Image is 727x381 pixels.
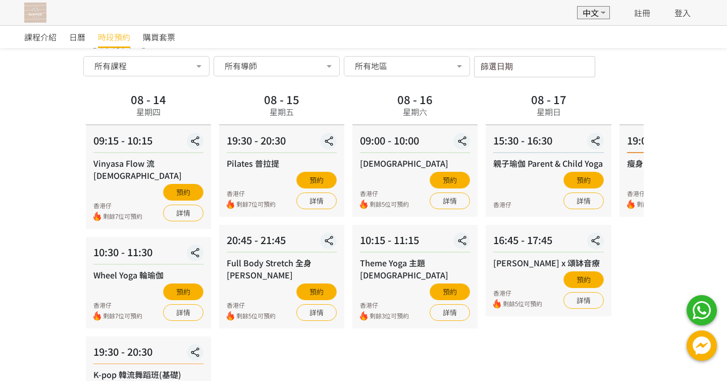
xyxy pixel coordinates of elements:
[360,311,368,321] img: fire.png
[93,269,203,281] div: Wheel Yoga 輪瑜伽
[163,283,203,300] button: 預約
[93,301,142,310] div: 香港仔
[430,193,470,209] a: 詳情
[563,172,604,188] button: 預約
[627,189,676,198] div: 香港仔
[163,184,203,201] button: 預約
[24,3,46,23] img: T57dtJh47iSJKDtQ57dN6xVUMYY2M0XQuGF02OI4.png
[227,311,234,321] img: fire.png
[627,200,635,209] img: fire.png
[98,26,130,48] a: 時段預約
[360,301,409,310] div: 香港仔
[563,193,604,209] a: 詳情
[430,283,470,300] button: 預約
[225,61,257,71] span: 所有導師
[227,301,276,310] div: 香港仔
[360,232,470,253] div: 10:15 - 11:15
[493,133,603,153] div: 15:30 - 16:30
[360,157,470,169] div: [DEMOGRAPHIC_DATA]
[430,304,470,321] a: 詳情
[264,93,299,105] div: 08 - 15
[227,200,234,209] img: fire.png
[296,172,337,188] button: 預約
[24,26,57,48] a: 課程介紹
[370,311,409,321] span: 剩餘3位可預約
[493,299,501,309] img: fire.png
[131,93,166,105] div: 08 - 14
[94,61,127,71] span: 所有課程
[493,289,542,298] div: 香港仔
[93,245,203,265] div: 10:30 - 11:30
[227,257,337,281] div: Full Body Stretch 全身[PERSON_NAME]
[493,232,603,253] div: 16:45 - 17:45
[93,311,101,321] img: fire.png
[296,193,337,209] a: 詳情
[370,200,409,209] span: 剩餘5位可預約
[270,106,294,118] div: 星期五
[563,271,604,288] button: 預約
[98,31,130,43] span: 時段預約
[69,26,85,48] a: 日曆
[227,157,337,169] div: Pilates 普拉提
[493,157,603,169] div: 親子瑜伽 Parent & Child Yoga
[236,200,276,209] span: 剩餘7位可預約
[360,133,470,153] div: 09:00 - 10:00
[634,7,650,19] a: 註冊
[296,283,337,300] button: 預約
[24,31,57,43] span: 課程介紹
[143,31,175,43] span: 購買套票
[430,172,470,188] button: 預約
[537,106,561,118] div: 星期日
[531,93,566,105] div: 08 - 17
[236,311,276,321] span: 剩餘5位可預約
[136,106,161,118] div: 星期四
[227,133,337,153] div: 19:30 - 20:30
[360,200,368,209] img: fire.png
[637,200,676,209] span: 剩餘8位可預約
[360,257,470,281] div: Theme Yoga 主題[DEMOGRAPHIC_DATA]
[355,61,387,71] span: 所有地區
[103,212,142,221] span: 剩餘7位可預約
[93,201,142,210] div: 香港仔
[143,26,175,48] a: 購買套票
[403,106,427,118] div: 星期六
[93,344,203,364] div: 19:30 - 20:30
[93,157,203,181] div: Vinyasa Flow 流[DEMOGRAPHIC_DATA]
[69,31,85,43] span: 日曆
[227,189,276,198] div: 香港仔
[493,200,511,209] div: 香港仔
[360,189,409,198] div: 香港仔
[103,311,142,321] span: 剩餘7位可預約
[163,205,203,221] a: 詳情
[93,133,203,153] div: 09:15 - 10:15
[474,56,595,77] input: 篩選日期
[163,304,203,321] a: 詳情
[674,7,691,19] a: 登入
[493,257,603,269] div: [PERSON_NAME] x 頌缽音療
[397,93,433,105] div: 08 - 16
[503,299,542,309] span: 剩餘5位可預約
[296,304,337,321] a: 詳情
[93,368,203,380] div: K-pop 韓流舞蹈班(基礎)
[93,212,101,221] img: fire.png
[227,232,337,253] div: 20:45 - 21:45
[563,292,604,309] a: 詳情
